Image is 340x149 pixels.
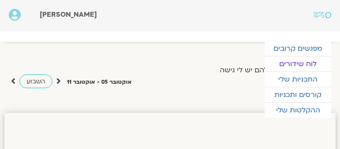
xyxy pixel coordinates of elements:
[220,66,321,74] label: הצג רק הרצאות להם יש לי גישה
[40,10,97,19] span: [PERSON_NAME]
[19,74,52,88] a: השבוע
[265,103,331,118] a: ההקלטות שלי
[265,41,331,56] a: מפגשים קרובים
[265,56,331,71] a: לוח שידורים
[265,87,331,102] a: קורסים ותכניות
[265,72,331,87] a: התכניות שלי
[26,77,45,86] span: השבוע
[67,78,132,87] p: אוקטובר 05 - אוקטובר 11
